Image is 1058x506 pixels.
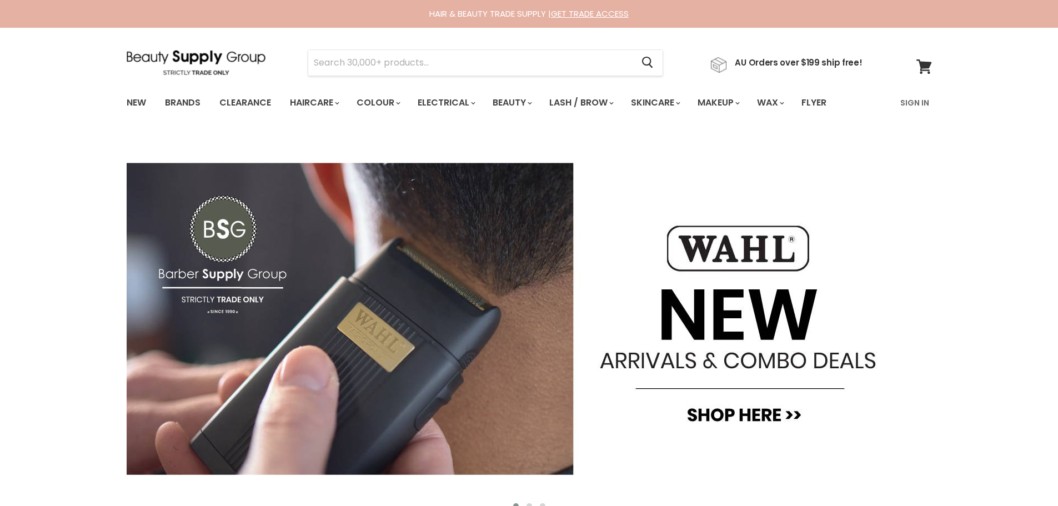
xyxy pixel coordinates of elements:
a: Brands [157,91,209,114]
a: GET TRADE ACCESS [551,8,629,19]
input: Search [308,50,633,76]
div: HAIR & BEAUTY TRADE SUPPLY | [113,8,946,19]
a: Wax [749,91,791,114]
ul: Main menu [118,87,864,119]
a: New [118,91,154,114]
iframe: Gorgias live chat messenger [1002,454,1047,495]
button: Search [633,50,663,76]
a: Skincare [623,91,687,114]
a: Lash / Brow [541,91,620,114]
a: Sign In [894,91,936,114]
a: Clearance [211,91,279,114]
a: Electrical [409,91,482,114]
nav: Main [113,87,946,119]
a: Makeup [689,91,746,114]
a: Haircare [282,91,346,114]
form: Product [308,49,663,76]
a: Beauty [484,91,539,114]
a: Colour [348,91,407,114]
a: Flyer [793,91,835,114]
